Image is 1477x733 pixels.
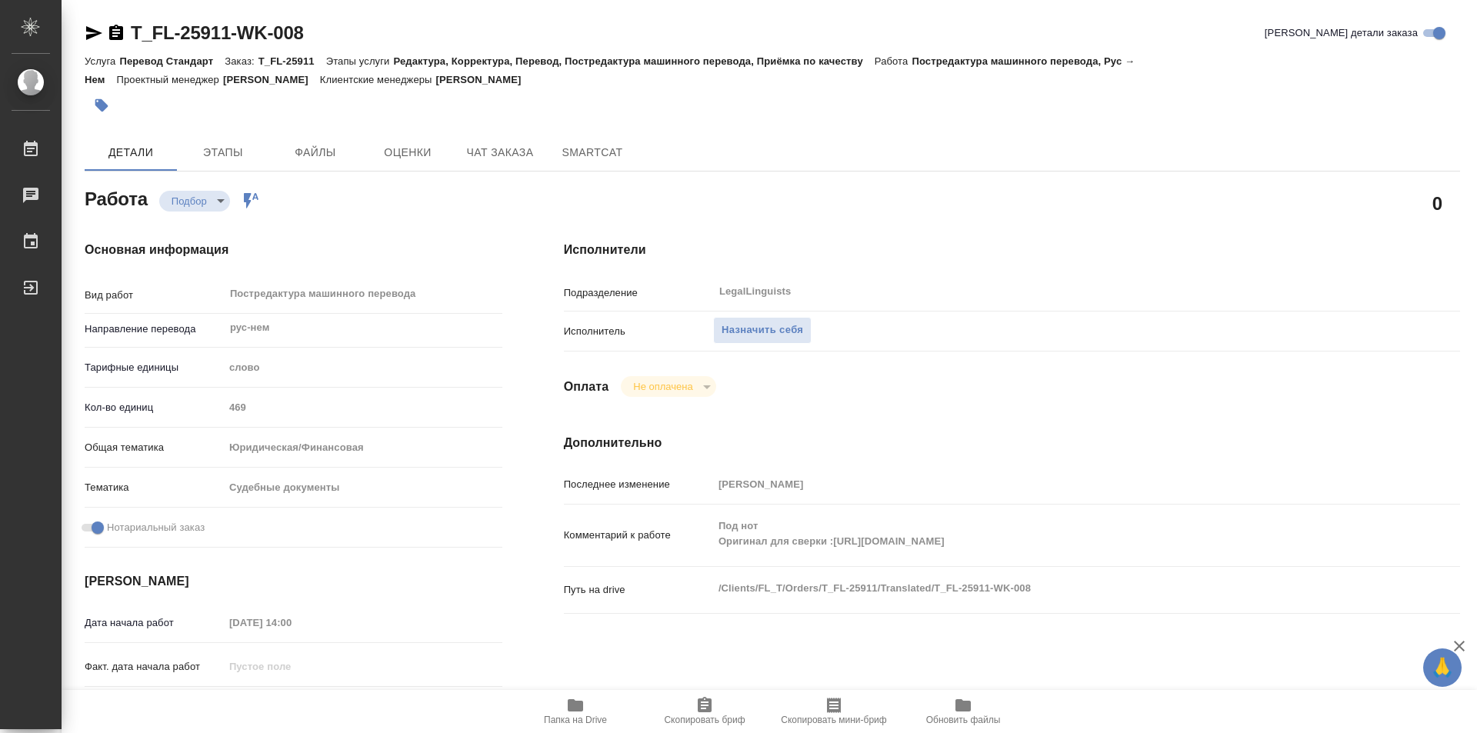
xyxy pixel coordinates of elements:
[224,396,502,418] input: Пустое поле
[371,143,445,162] span: Оценки
[224,611,358,634] input: Пустое поле
[85,480,224,495] p: Тематика
[85,184,148,212] h2: Работа
[85,55,119,67] p: Услуга
[85,659,224,675] p: Факт. дата начала работ
[186,143,260,162] span: Этапы
[664,715,745,725] span: Скопировать бриф
[564,434,1460,452] h4: Дополнительно
[224,655,358,678] input: Пустое поле
[436,74,533,85] p: [PERSON_NAME]
[722,322,803,339] span: Назначить себя
[564,582,713,598] p: Путь на drive
[555,143,629,162] span: SmartCat
[899,690,1028,733] button: Обновить файлы
[926,715,1001,725] span: Обновить файлы
[463,143,537,162] span: Чат заказа
[511,690,640,733] button: Папка на Drive
[225,55,258,67] p: Заказ:
[85,241,502,259] h4: Основная информация
[107,520,205,535] span: Нотариальный заказ
[224,475,502,501] div: Судебные документы
[564,324,713,339] p: Исполнитель
[85,360,224,375] p: Тарифные единицы
[85,322,224,337] p: Направление перевода
[85,400,224,415] p: Кол-во единиц
[621,376,715,397] div: Подбор
[564,241,1460,259] h4: Исполнители
[1429,651,1455,684] span: 🙏
[85,88,118,122] button: Добавить тэг
[564,477,713,492] p: Последнее изменение
[713,473,1385,495] input: Пустое поле
[85,288,224,303] p: Вид работ
[258,55,326,67] p: T_FL-25911
[393,55,874,67] p: Редактура, Корректура, Перевод, Постредактура машинного перевода, Приёмка по качеству
[107,24,125,42] button: Скопировать ссылку
[131,22,304,43] a: T_FL-25911-WK-008
[713,317,812,344] button: Назначить себя
[564,285,713,301] p: Подразделение
[640,690,769,733] button: Скопировать бриф
[628,380,697,393] button: Не оплачена
[224,435,502,461] div: Юридическая/Финансовая
[85,615,224,631] p: Дата начала работ
[1432,190,1442,216] h2: 0
[167,195,212,208] button: Подбор
[85,572,502,591] h4: [PERSON_NAME]
[769,690,899,733] button: Скопировать мини-бриф
[119,55,225,67] p: Перевод Стандарт
[564,528,713,543] p: Комментарий к работе
[116,74,222,85] p: Проектный менеджер
[1265,25,1418,41] span: [PERSON_NAME] детали заказа
[278,143,352,162] span: Файлы
[713,575,1385,601] textarea: /Clients/FL_T/Orders/T_FL-25911/Translated/T_FL-25911-WK-008
[1423,648,1462,687] button: 🙏
[326,55,394,67] p: Этапы услуги
[85,24,103,42] button: Скопировать ссылку для ЯМессенджера
[544,715,607,725] span: Папка на Drive
[223,74,320,85] p: [PERSON_NAME]
[781,715,886,725] span: Скопировать мини-бриф
[713,513,1385,555] textarea: Под нот Оригинал для сверки :[URL][DOMAIN_NAME]
[224,355,502,381] div: слово
[159,191,230,212] div: Подбор
[320,74,436,85] p: Клиентские менеджеры
[564,378,609,396] h4: Оплата
[94,143,168,162] span: Детали
[875,55,912,67] p: Работа
[85,440,224,455] p: Общая тематика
